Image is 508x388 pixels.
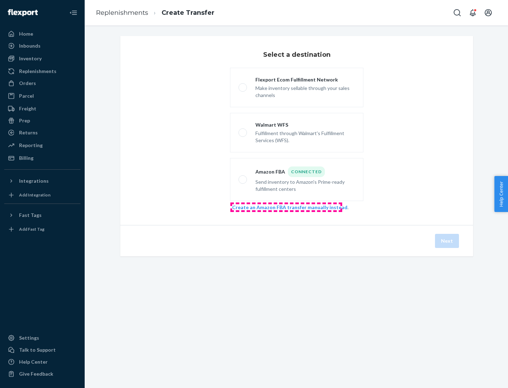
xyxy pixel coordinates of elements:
button: Open notifications [466,6,480,20]
div: Fulfillment through Walmart's Fulfillment Services (WFS). [255,128,355,144]
a: Add Fast Tag [4,224,80,235]
div: Parcel [19,92,34,99]
a: Replenishments [96,9,148,17]
img: Flexport logo [8,9,38,16]
div: Flexport Ecom Fulfillment Network [255,76,355,83]
a: Help Center [4,356,80,368]
a: Home [4,28,80,40]
button: Integrations [4,175,80,187]
button: Close Navigation [66,6,80,20]
a: Create Transfer [162,9,214,17]
div: Inbounds [19,42,41,49]
ol: breadcrumbs [90,2,220,23]
div: Inventory [19,55,42,62]
div: Send inventory to Amazon's Prime-ready fulfillment centers [255,177,355,193]
div: Returns [19,129,38,136]
button: Help Center [494,176,508,212]
h3: Select a destination [263,50,331,59]
a: Settings [4,332,80,344]
button: Open Search Box [450,6,464,20]
a: Parcel [4,90,80,102]
button: Next [435,234,459,248]
div: . [232,204,361,211]
div: Give Feedback [19,370,53,377]
div: Amazon FBA [255,166,355,177]
a: Returns [4,127,80,138]
a: Replenishments [4,66,80,77]
div: Add Fast Tag [19,226,44,232]
div: Integrations [19,177,49,184]
button: Fast Tags [4,210,80,221]
div: Home [19,30,33,37]
div: Connected [288,166,325,177]
div: Freight [19,105,36,112]
a: Freight [4,103,80,114]
div: Replenishments [19,68,56,75]
div: Orders [19,80,36,87]
a: Inventory [4,53,80,64]
button: Open account menu [481,6,495,20]
a: Add Integration [4,189,80,201]
a: Reporting [4,140,80,151]
a: Billing [4,152,80,164]
div: Prep [19,117,30,124]
a: Create an Amazon FBA transfer manually instead [232,204,347,210]
div: Fast Tags [19,212,42,219]
div: Add Integration [19,192,50,198]
div: Billing [19,154,34,162]
a: Talk to Support [4,344,80,356]
div: Help Center [19,358,48,365]
button: Give Feedback [4,368,80,380]
a: Prep [4,115,80,126]
a: Inbounds [4,40,80,51]
a: Orders [4,78,80,89]
div: Make inventory sellable through your sales channels [255,83,355,99]
div: Settings [19,334,39,341]
div: Talk to Support [19,346,56,353]
div: Walmart WFS [255,121,355,128]
div: Reporting [19,142,43,149]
